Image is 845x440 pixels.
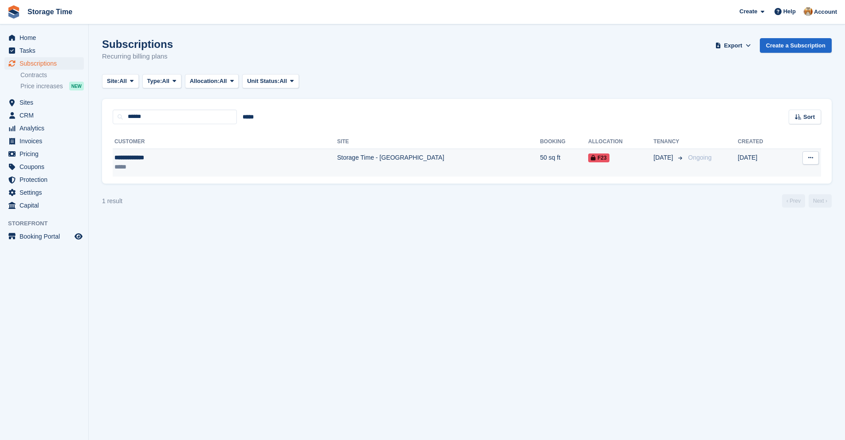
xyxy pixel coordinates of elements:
a: Previous [782,194,805,208]
span: Home [20,31,73,44]
span: All [220,77,227,86]
a: menu [4,199,84,212]
span: Type: [147,77,162,86]
a: menu [4,109,84,122]
a: menu [4,31,84,44]
span: CRM [20,109,73,122]
th: Customer [113,135,337,149]
th: Booking [540,135,588,149]
span: All [119,77,127,86]
a: menu [4,148,84,160]
span: Create [739,7,757,16]
th: Site [337,135,540,149]
a: menu [4,57,84,70]
span: Invoices [20,135,73,147]
th: Allocation [588,135,653,149]
th: Created [738,135,786,149]
span: Tasks [20,44,73,57]
a: menu [4,135,84,147]
a: Price increases NEW [20,81,84,91]
a: menu [4,161,84,173]
td: Storage Time - [GEOGRAPHIC_DATA] [337,149,540,177]
span: F23 [588,153,609,162]
div: NEW [69,82,84,90]
span: Account [814,8,837,16]
span: Ongoing [688,154,711,161]
span: All [279,77,287,86]
a: Next [809,194,832,208]
span: Analytics [20,122,73,134]
a: Create a Subscription [760,38,832,53]
span: Price increases [20,82,63,90]
a: Preview store [73,231,84,242]
button: Type: All [142,74,181,89]
span: [DATE] [653,153,675,162]
span: Help [783,7,796,16]
img: Kizzy Sarwar [804,7,813,16]
span: Allocation: [190,77,220,86]
span: Pricing [20,148,73,160]
span: Protection [20,173,73,186]
a: menu [4,122,84,134]
span: Booking Portal [20,230,73,243]
button: Export [714,38,753,53]
a: menu [4,96,84,109]
span: Subscriptions [20,57,73,70]
span: Export [724,41,742,50]
span: Unit Status: [247,77,279,86]
td: [DATE] [738,149,786,177]
th: Tenancy [653,135,684,149]
span: Sort [803,113,815,122]
button: Unit Status: All [242,74,299,89]
a: Contracts [20,71,84,79]
button: Allocation: All [185,74,239,89]
td: 50 sq ft [540,149,588,177]
img: stora-icon-8386f47178a22dfd0bd8f6a31ec36ba5ce8667c1dd55bd0f319d3a0aa187defe.svg [7,5,20,19]
a: menu [4,44,84,57]
span: Settings [20,186,73,199]
h1: Subscriptions [102,38,173,50]
span: Sites [20,96,73,109]
span: Site: [107,77,119,86]
span: Storefront [8,219,88,228]
div: 1 result [102,196,122,206]
a: Storage Time [24,4,76,19]
button: Site: All [102,74,139,89]
a: menu [4,186,84,199]
nav: Page [780,194,833,208]
a: menu [4,173,84,186]
span: Coupons [20,161,73,173]
a: menu [4,230,84,243]
p: Recurring billing plans [102,51,173,62]
span: All [162,77,169,86]
span: Capital [20,199,73,212]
